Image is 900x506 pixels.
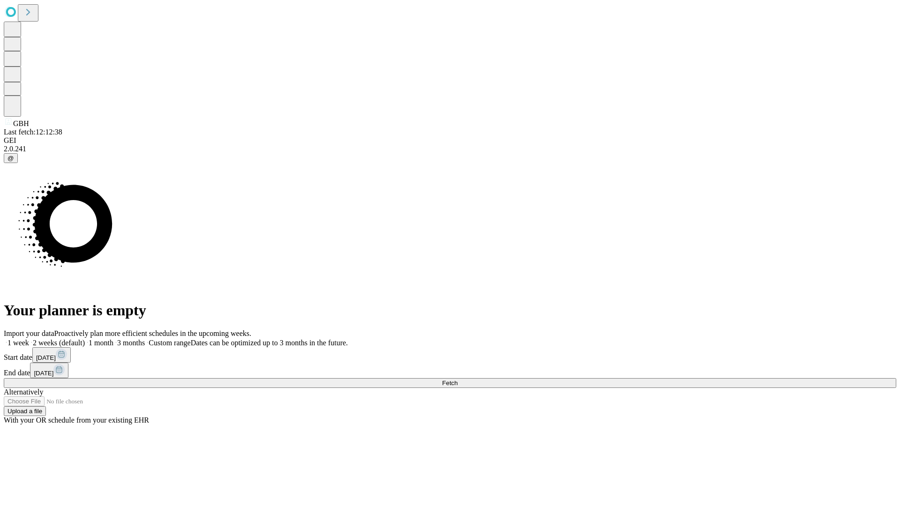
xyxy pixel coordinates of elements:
[4,329,54,337] span: Import your data
[30,363,68,378] button: [DATE]
[4,128,62,136] span: Last fetch: 12:12:38
[89,339,113,347] span: 1 month
[7,155,14,162] span: @
[4,363,896,378] div: End date
[7,339,29,347] span: 1 week
[33,339,85,347] span: 2 weeks (default)
[34,370,53,377] span: [DATE]
[117,339,145,347] span: 3 months
[54,329,251,337] span: Proactively plan more efficient schedules in the upcoming weeks.
[4,136,896,145] div: GEI
[4,145,896,153] div: 2.0.241
[149,339,190,347] span: Custom range
[4,347,896,363] div: Start date
[4,302,896,319] h1: Your planner is empty
[36,354,56,361] span: [DATE]
[4,416,149,424] span: With your OR schedule from your existing EHR
[4,378,896,388] button: Fetch
[4,388,43,396] span: Alternatively
[13,119,29,127] span: GBH
[191,339,348,347] span: Dates can be optimized up to 3 months in the future.
[4,153,18,163] button: @
[32,347,71,363] button: [DATE]
[4,406,46,416] button: Upload a file
[442,379,457,387] span: Fetch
